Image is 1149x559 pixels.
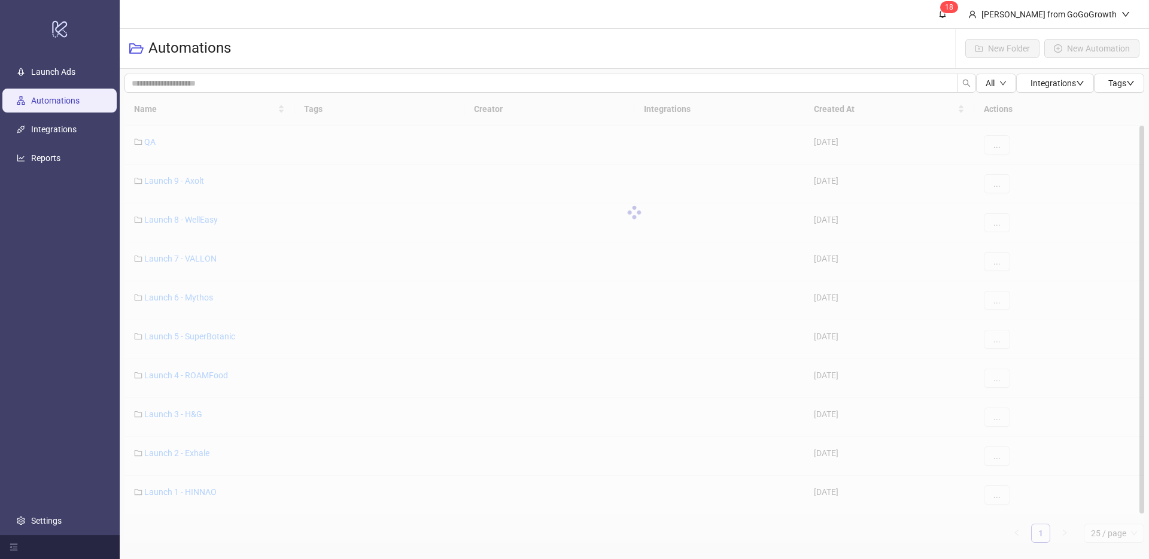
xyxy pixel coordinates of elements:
button: New Folder [965,39,1039,58]
a: Reports [31,153,60,163]
span: folder-open [129,41,144,56]
span: down [1076,79,1084,87]
button: Alldown [976,74,1016,93]
div: [PERSON_NAME] from GoGoGrowth [977,8,1121,21]
span: 8 [949,3,953,11]
button: Integrationsdown [1016,74,1094,93]
span: 1 [945,3,949,11]
span: Integrations [1031,78,1084,88]
span: search [962,79,971,87]
button: New Automation [1044,39,1139,58]
button: Tagsdown [1094,74,1144,93]
a: Settings [31,516,62,525]
span: Tags [1108,78,1135,88]
a: Integrations [31,124,77,134]
span: bell [938,10,947,18]
sup: 18 [940,1,958,13]
a: Automations [31,96,80,105]
span: user [968,10,977,19]
span: All [986,78,995,88]
span: menu-fold [10,543,18,551]
span: down [999,80,1007,87]
h3: Automations [148,39,231,58]
span: down [1121,10,1130,19]
a: Launch Ads [31,67,75,77]
span: down [1126,79,1135,87]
